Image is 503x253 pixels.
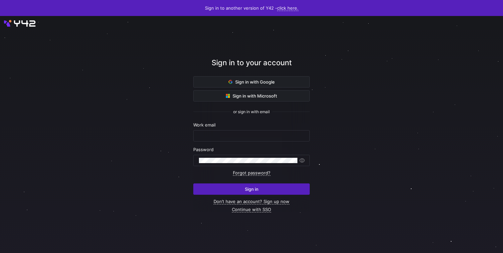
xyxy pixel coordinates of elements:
[229,79,275,85] span: Sign in with Google
[193,76,310,88] button: Sign in with Google
[233,170,270,176] a: Forgot password?
[245,186,258,192] span: Sign in
[233,110,270,114] span: or sign in with email
[193,122,216,127] span: Work email
[193,183,310,195] button: Sign in
[277,5,298,11] a: click here.
[214,199,289,204] a: Don’t have an account? Sign up now
[193,90,310,102] button: Sign in with Microsoft
[193,57,310,76] div: Sign in to your account
[232,207,271,212] a: Continue with SSO
[226,93,277,99] span: Sign in with Microsoft
[193,147,214,152] span: Password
